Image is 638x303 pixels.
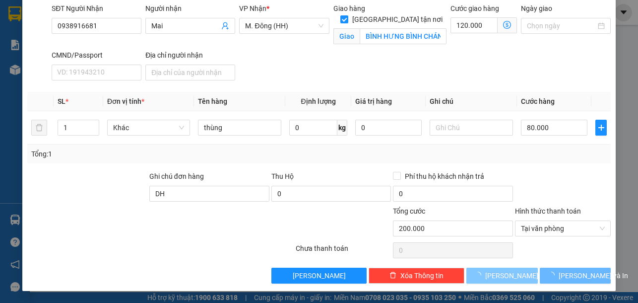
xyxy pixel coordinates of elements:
[450,4,499,12] label: Cước giao hàng
[521,97,555,105] span: Cước hàng
[401,171,488,182] span: Phí thu hộ khách nhận trả
[293,270,346,281] span: [PERSON_NAME]
[295,243,392,260] div: Chưa thanh toán
[337,120,347,136] span: kg
[450,17,498,33] input: Cước giao hàng
[369,268,464,284] button: deleteXóa Thông tin
[548,272,559,279] span: loading
[31,149,247,159] div: Tổng: 1
[145,50,235,61] div: Địa chỉ người nhận
[107,97,144,105] span: Đơn vị tính
[271,172,294,180] span: Thu Hộ
[540,268,611,284] button: [PERSON_NAME] và In
[527,20,596,31] input: Ngày giao
[521,221,605,236] span: Tại văn phòng
[360,28,447,44] input: Giao tận nơi
[52,50,141,61] div: CMND/Passport
[333,4,365,12] span: Giao hàng
[466,268,537,284] button: [PERSON_NAME]
[239,4,266,12] span: VP Nhận
[113,120,184,135] span: Khác
[145,3,235,14] div: Người nhận
[355,97,392,105] span: Giá trị hàng
[58,97,65,105] span: SL
[355,120,422,136] input: 0
[348,14,447,25] span: [GEOGRAPHIC_DATA] tận nơi
[149,186,269,202] input: Ghi chú đơn hàng
[503,21,511,29] span: dollar-circle
[393,207,425,215] span: Tổng cước
[485,270,538,281] span: [PERSON_NAME]
[221,22,229,30] span: user-add
[31,120,47,136] button: delete
[145,65,235,80] input: Địa chỉ của người nhận
[149,172,204,180] label: Ghi chú đơn hàng
[426,92,516,111] th: Ghi chú
[301,97,336,105] span: Định lượng
[595,120,607,136] button: plus
[515,207,581,215] label: Hình thức thanh toán
[389,272,396,280] span: delete
[271,268,367,284] button: [PERSON_NAME]
[333,28,360,44] span: Giao
[559,270,628,281] span: [PERSON_NAME] và In
[400,270,444,281] span: Xóa Thông tin
[596,124,606,132] span: plus
[52,3,141,14] div: SĐT Người Nhận
[430,120,512,136] input: Ghi Chú
[474,272,485,279] span: loading
[521,4,552,12] label: Ngày giao
[245,18,323,33] span: M. Đông (HH)
[198,97,227,105] span: Tên hàng
[198,120,281,136] input: VD: Bàn, Ghế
